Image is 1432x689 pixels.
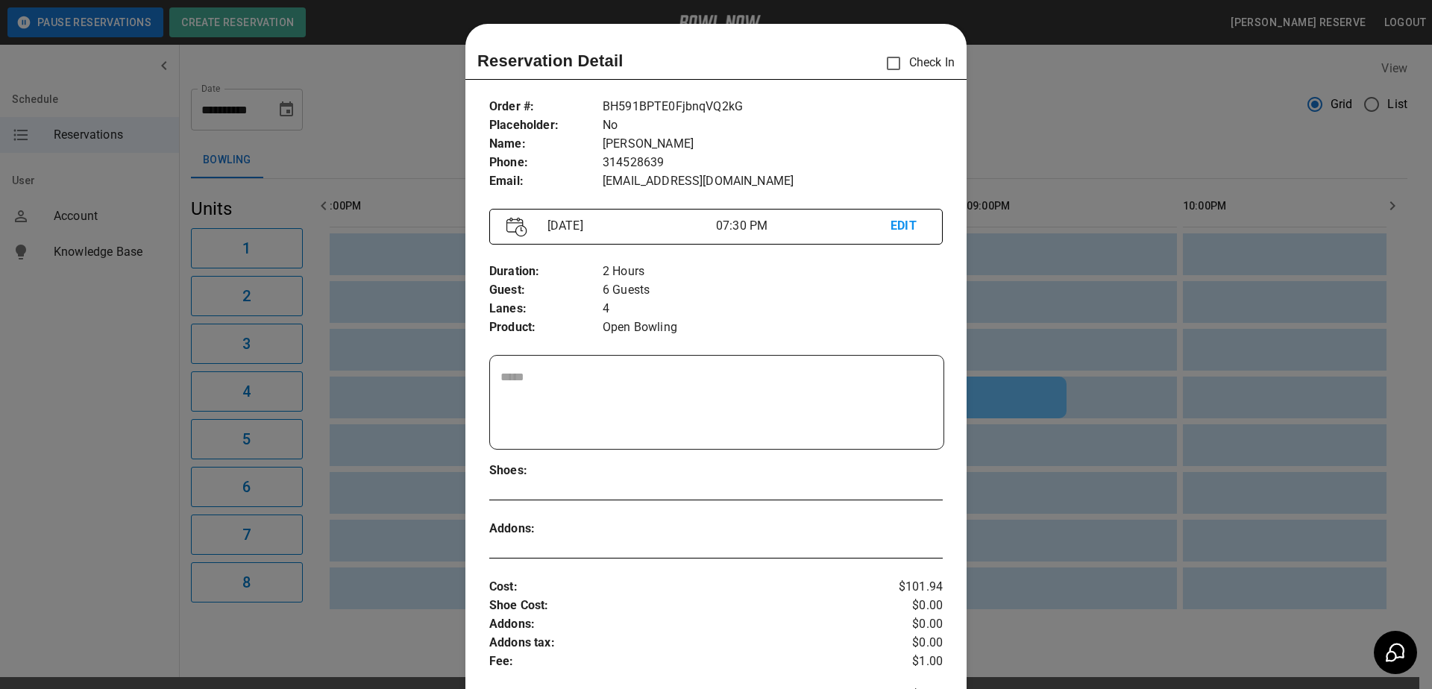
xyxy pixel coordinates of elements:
p: [PERSON_NAME] [603,135,943,154]
p: Placeholder : [489,116,603,135]
p: Cost : [489,578,867,597]
p: Open Bowling [603,318,943,337]
p: Guest : [489,281,603,300]
p: Addons tax : [489,634,867,652]
p: 07:30 PM [716,217,891,235]
p: Phone : [489,154,603,172]
p: 314528639 [603,154,943,172]
p: $0.00 [867,597,943,615]
p: Product : [489,318,603,337]
p: [EMAIL_ADDRESS][DOMAIN_NAME] [603,172,943,191]
p: 2 Hours [603,262,943,281]
p: No [603,116,943,135]
p: Lanes : [489,300,603,318]
p: $0.00 [867,615,943,634]
p: BH591BPTE0FjbnqVQ2kG [603,98,943,116]
p: Check In [878,48,955,79]
p: Duration : [489,262,603,281]
p: Email : [489,172,603,191]
p: EDIT [891,217,926,236]
p: Fee : [489,652,867,671]
p: Name : [489,135,603,154]
img: Vector [506,217,527,237]
p: Order # : [489,98,603,116]
p: Reservation Detail [477,48,624,73]
p: 4 [603,300,943,318]
p: $101.94 [867,578,943,597]
p: Addons : [489,615,867,634]
p: $1.00 [867,652,943,671]
p: Addons : [489,520,603,538]
p: Shoes : [489,462,603,480]
p: $0.00 [867,634,943,652]
p: [DATE] [541,217,716,235]
p: Shoe Cost : [489,597,867,615]
p: 6 Guests [603,281,943,300]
